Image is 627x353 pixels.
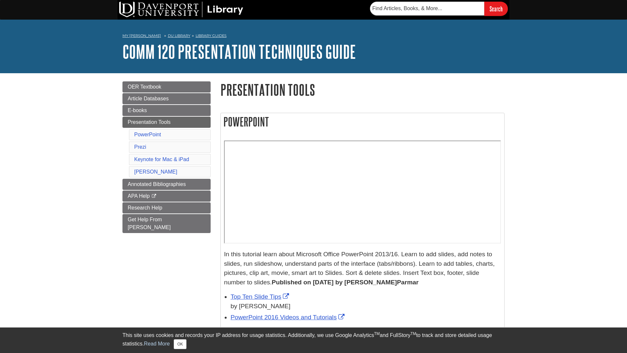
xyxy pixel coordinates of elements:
sup: TM [410,331,416,336]
a: [PERSON_NAME] [134,169,177,175]
nav: breadcrumb [122,31,505,42]
h2: PowerPoint [221,113,504,130]
strong: Published on [DATE] by [PERSON_NAME] [272,279,397,286]
span: Presentation Tools [128,119,170,125]
iframe: Microsoft PowerPoint 2013/2016 [224,141,501,244]
div: by [PERSON_NAME] [231,302,501,311]
span: Article Databases [128,96,169,101]
a: Annotated Bibliographies [122,179,211,190]
span: Research Help [128,205,162,210]
a: Link opens in new window [231,293,291,300]
a: Library Guides [196,33,227,38]
h1: Presentation Tools [220,81,505,98]
div: Guide Page Menu [122,81,211,233]
img: DU Library [119,2,243,17]
input: Search [484,2,508,16]
span: OER Textbook [128,84,161,90]
span: APA Help [128,193,150,199]
a: E-books [122,105,211,116]
a: Article Databases [122,93,211,104]
a: Presentation Tools [122,117,211,128]
a: PowerPoint [134,132,161,137]
span: E-books [128,108,147,113]
a: OER Textbook [122,81,211,92]
a: APA Help [122,191,211,202]
a: Link opens in new window [231,314,346,321]
p: In this tutorial learn about Microsoft Office PowerPoint 2013/16. Learn to add slides, add notes ... [224,250,501,287]
button: Close [174,339,186,349]
i: This link opens in a new window [151,194,157,198]
a: Get Help From [PERSON_NAME] [122,214,211,233]
a: Keynote for Mac & iPad [134,157,189,162]
div: This site uses cookies and records your IP address for usage statistics. Additionally, we use Goo... [122,331,505,349]
span: Annotated Bibliographies [128,181,186,187]
input: Find Articles, Books, & More... [370,2,484,15]
span: Get Help From [PERSON_NAME] [128,217,171,230]
strong: Parmar [397,279,419,286]
a: Prezi [134,144,146,150]
a: COMM 120 Presentation Techniques Guide [122,42,356,62]
a: DU Library [168,33,190,38]
a: My [PERSON_NAME] [122,33,161,39]
a: Read More [144,341,170,346]
form: Searches DU Library's articles, books, and more [370,2,508,16]
a: Research Help [122,202,211,213]
sup: TM [374,331,379,336]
